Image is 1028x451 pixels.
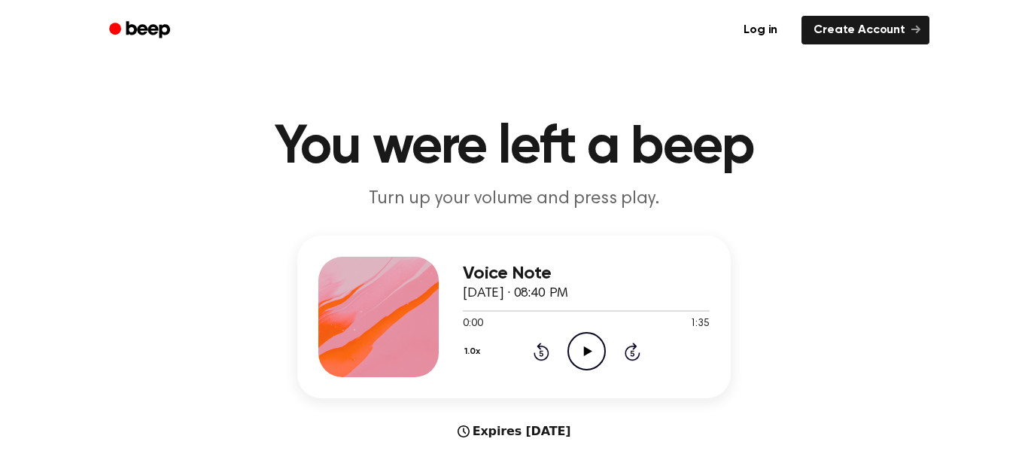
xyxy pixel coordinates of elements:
button: 1.0x [463,339,485,364]
p: Turn up your volume and press play. [225,187,803,212]
h1: You were left a beep [129,120,899,175]
a: Create Account [801,16,929,44]
span: 1:35 [690,316,710,332]
span: 0:00 [463,316,482,332]
a: Log in [728,13,792,47]
h3: Voice Note [463,264,710,284]
div: Expires [DATE] [458,422,571,440]
a: Beep [99,16,184,45]
span: [DATE] · 08:40 PM [463,287,568,300]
